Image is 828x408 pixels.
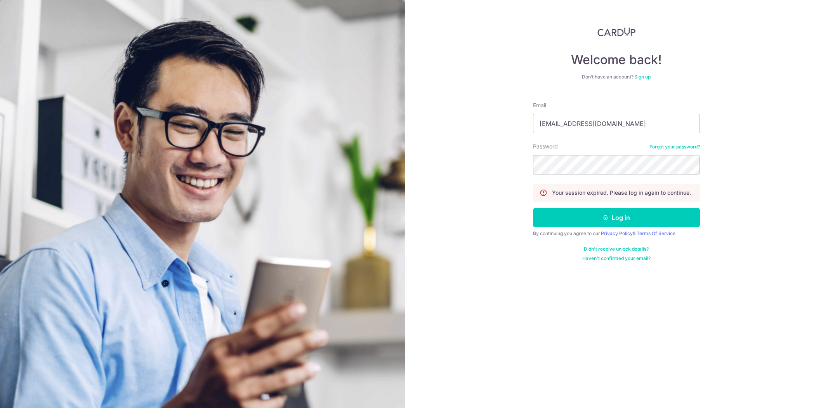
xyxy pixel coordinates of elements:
[601,230,633,236] a: Privacy Policy
[649,144,700,150] a: Forgot your password?
[597,27,635,37] img: CardUp Logo
[533,74,700,80] div: Don’t have an account?
[533,143,558,150] label: Password
[533,114,700,133] input: Enter your Email
[637,230,675,236] a: Terms Of Service
[533,208,700,227] button: Log in
[533,101,546,109] label: Email
[533,230,700,237] div: By continuing you agree to our &
[582,255,651,262] a: Haven't confirmed your email?
[634,74,651,80] a: Sign up
[552,189,691,197] p: Your session expired. Please log in again to continue.
[533,52,700,68] h4: Welcome back!
[584,246,649,252] a: Didn't receive unlock details?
